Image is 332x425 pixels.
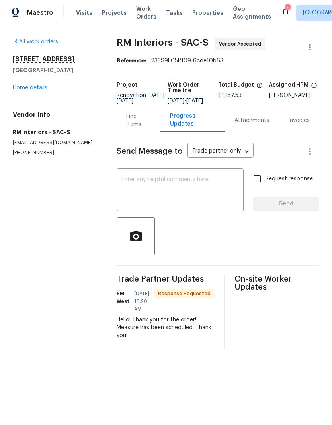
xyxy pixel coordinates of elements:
[219,40,264,48] span: Vendor Accepted
[269,93,319,98] div: [PERSON_NAME]
[102,9,127,17] span: Projects
[117,82,137,88] h5: Project
[126,112,150,128] div: Line Items
[13,111,98,119] h4: Vendor Info
[168,82,218,93] h5: Work Order Timeline
[168,98,184,104] span: [DATE]
[117,58,146,64] b: Reference:
[117,38,209,47] span: RM Interiors - SAC-S
[256,82,263,93] span: The total cost of line items that have been proposed by Opendoor. This sum includes line items th...
[288,116,310,124] div: Invoices
[155,290,214,297] span: Response Requested
[269,82,309,88] h5: Assigned HPM
[166,10,183,15] span: Tasks
[311,82,317,93] span: The hpm assigned to this work order.
[76,9,92,17] span: Visits
[218,93,242,98] span: $1,157.53
[218,82,254,88] h5: Total Budget
[117,93,166,104] span: Renovation
[13,39,58,44] a: All work orders
[168,98,203,104] span: -
[234,275,319,291] span: On-site Worker Updates
[134,290,149,313] span: [DATE] 10:20 AM
[117,275,215,283] span: Trade Partner Updates
[148,93,164,98] span: [DATE]
[117,316,215,340] div: Hello! Thank you for the order! Measure has been scheduled. Thank you!
[285,5,290,13] div: 1
[186,98,203,104] span: [DATE]
[117,147,183,155] span: Send Message to
[117,57,319,65] div: 5233S9E05R109-6cde10b63
[136,5,156,21] span: Work Orders
[117,290,129,305] h6: RMI West
[27,9,53,17] span: Maestro
[117,98,133,104] span: [DATE]
[234,116,269,124] div: Attachments
[170,112,215,128] div: Progress Updates
[13,128,98,136] h5: RM Interiors - SAC-S
[266,175,313,183] span: Request response
[233,5,271,21] span: Geo Assignments
[13,85,47,91] a: Home details
[187,145,254,158] div: Trade partner only
[192,9,223,17] span: Properties
[117,93,166,104] span: -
